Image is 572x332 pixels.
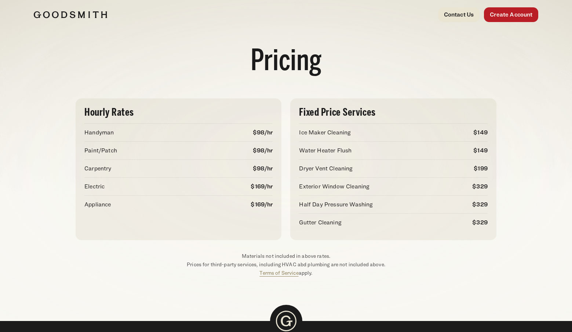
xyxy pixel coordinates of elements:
p: Exterior Window Cleaning [299,182,369,191]
p: Prices for third-party services, including HVAC abd plumbing are not included above. apply. [76,260,496,277]
p: $149 [473,128,488,137]
p: $169/hr [251,200,273,209]
p: Materials not included in above rates. [76,252,496,260]
p: Gutter Cleaning [299,218,341,227]
p: Ice Maker Cleaning [299,128,351,137]
p: $98/hr [253,146,273,155]
h3: Fixed Price Services [299,107,487,118]
p: $329 [472,182,488,191]
a: Contact Us [438,7,480,22]
p: $329 [472,200,488,209]
a: Terms of Service [259,270,298,276]
p: $149 [473,146,488,155]
p: Electric [84,182,105,191]
p: Dryer Vent Cleaning [299,164,353,173]
p: $98/hr [253,164,273,173]
p: Carpentry [84,164,111,173]
p: Appliance [84,200,111,209]
p: $169/hr [251,182,273,191]
p: Water Heater Flush [299,146,351,155]
p: Paint/Patch [84,146,117,155]
h3: Hourly Rates [84,107,273,118]
p: $329 [472,218,488,227]
p: $199 [474,164,488,173]
img: Goodsmith [34,11,107,18]
p: $98/hr [253,128,273,137]
p: Handyman [84,128,114,137]
p: Half Day Pressure Washing [299,200,373,209]
a: Create Account [484,7,538,22]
